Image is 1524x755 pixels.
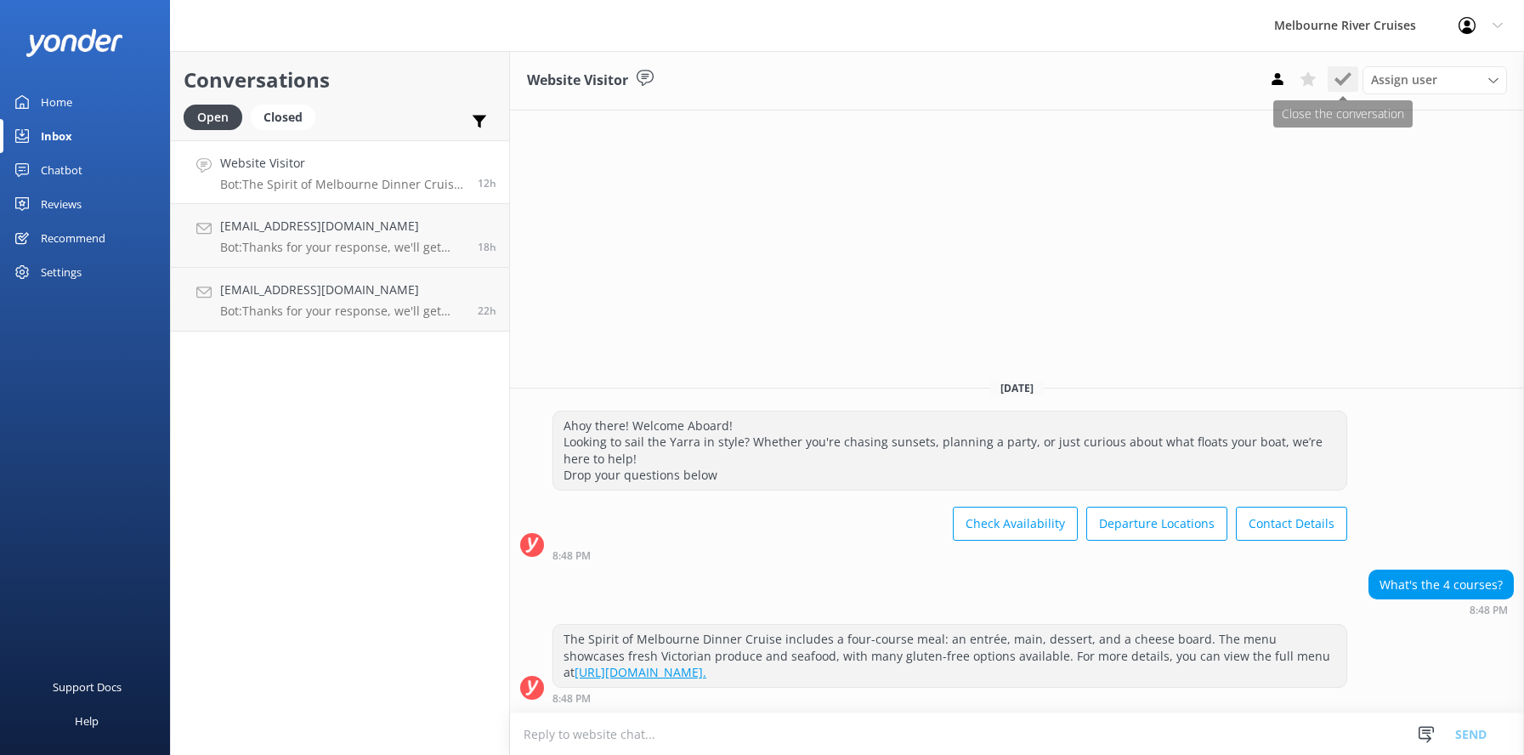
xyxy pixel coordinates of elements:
[220,281,465,299] h4: [EMAIL_ADDRESS][DOMAIN_NAME]
[1363,66,1507,94] div: Assign User
[552,692,1347,704] div: Sep 29 2025 08:48pm (UTC +10:00) Australia/Sydney
[527,70,628,92] h3: Website Visitor
[553,412,1346,490] div: Ahoy there! Welcome Aboard! Looking to sail the Yarra in style? Whether you're chasing sunsets, p...
[41,255,82,289] div: Settings
[990,381,1044,395] span: [DATE]
[1369,571,1513,599] div: What's the 4 courses?
[575,664,706,680] a: [URL][DOMAIN_NAME].
[220,154,465,173] h4: Website Visitor
[184,64,496,96] h2: Conversations
[75,704,99,738] div: Help
[41,119,72,153] div: Inbox
[184,107,251,126] a: Open
[171,268,509,332] a: [EMAIL_ADDRESS][DOMAIN_NAME]Bot:Thanks for your response, we'll get back to you as soon as we can...
[41,221,105,255] div: Recommend
[552,549,1347,561] div: Sep 29 2025 08:48pm (UTC +10:00) Australia/Sydney
[552,551,591,561] strong: 8:48 PM
[41,153,82,187] div: Chatbot
[1086,507,1227,541] button: Departure Locations
[220,217,465,236] h4: [EMAIL_ADDRESS][DOMAIN_NAME]
[41,85,72,119] div: Home
[25,29,123,57] img: yonder-white-logo.png
[953,507,1078,541] button: Check Availability
[1371,71,1437,89] span: Assign user
[251,105,315,130] div: Closed
[553,625,1346,687] div: The Spirit of Melbourne Dinner Cruise includes a four-course meal: an entrée, main, dessert, and ...
[478,240,496,254] span: Sep 29 2025 03:00pm (UTC +10:00) Australia/Sydney
[53,670,122,704] div: Support Docs
[184,105,242,130] div: Open
[1236,507,1347,541] button: Contact Details
[1470,605,1508,616] strong: 8:48 PM
[1368,604,1514,616] div: Sep 29 2025 08:48pm (UTC +10:00) Australia/Sydney
[478,304,496,318] span: Sep 29 2025 11:05am (UTC +10:00) Australia/Sydney
[171,140,509,204] a: Website VisitorBot:The Spirit of Melbourne Dinner Cruise includes a four-course meal: an entrée, ...
[41,187,82,221] div: Reviews
[220,177,465,192] p: Bot: The Spirit of Melbourne Dinner Cruise includes a four-course meal: an entrée, main, dessert,...
[171,204,509,268] a: [EMAIL_ADDRESS][DOMAIN_NAME]Bot:Thanks for your response, we'll get back to you as soon as we can...
[220,304,465,319] p: Bot: Thanks for your response, we'll get back to you as soon as we can during opening hours.
[251,107,324,126] a: Closed
[478,176,496,190] span: Sep 29 2025 08:48pm (UTC +10:00) Australia/Sydney
[552,694,591,704] strong: 8:48 PM
[220,240,465,255] p: Bot: Thanks for your response, we'll get back to you as soon as we can during opening hours.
